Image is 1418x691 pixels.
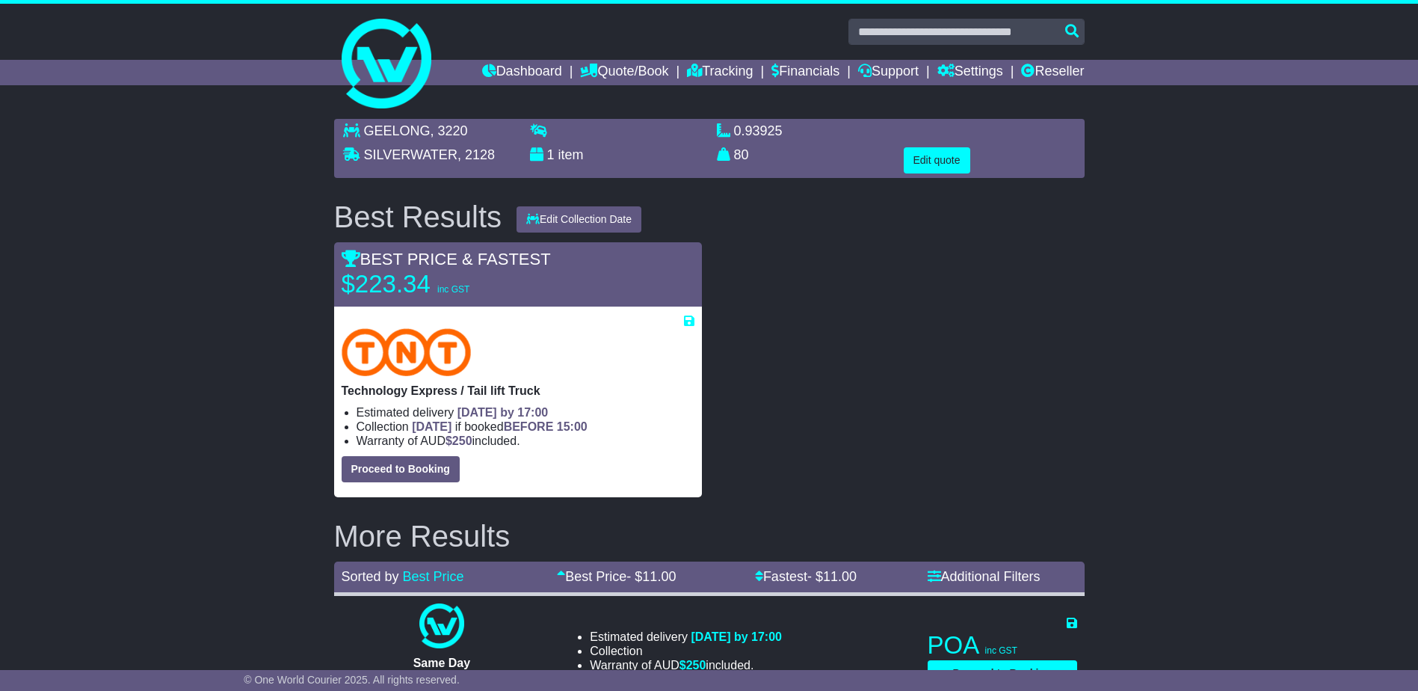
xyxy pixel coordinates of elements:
[457,147,495,162] span: , 2128
[937,60,1003,85] a: Settings
[357,405,694,420] li: Estimated delivery
[244,674,460,686] span: © One World Courier 2025. All rights reserved.
[342,569,399,584] span: Sorted by
[590,630,782,644] li: Estimated delivery
[342,384,694,398] p: Technology Express / Tail lift Truck
[457,406,549,419] span: [DATE] by 17:00
[679,659,706,672] span: $
[1021,60,1084,85] a: Reseller
[482,60,562,85] a: Dashboard
[626,569,676,584] span: - $
[642,569,676,584] span: 11.00
[755,569,857,584] a: Fastest- $11.00
[691,630,782,643] span: [DATE] by 17:00
[342,456,460,482] button: Proceed to Booking
[437,284,469,295] span: inc GST
[590,644,782,658] li: Collection
[403,569,464,584] a: Best Price
[928,569,1041,584] a: Additional Filters
[412,420,451,433] span: [DATE]
[557,420,588,433] span: 15:00
[928,630,1077,660] p: POA
[734,147,749,162] span: 80
[342,269,528,299] p: $223.34
[590,658,782,672] li: Warranty of AUD included.
[412,420,587,433] span: if booked
[807,569,857,584] span: - $
[985,645,1017,656] span: inc GST
[364,123,431,138] span: GEELONG
[342,328,472,376] img: TNT Domestic: Technology Express / Tail lift Truck
[580,60,668,85] a: Quote/Book
[517,206,641,233] button: Edit Collection Date
[342,250,551,268] span: BEST PRICE & FASTEST
[357,420,694,434] li: Collection
[357,434,694,448] li: Warranty of AUD included.
[687,60,753,85] a: Tracking
[823,569,857,584] span: 11.00
[928,660,1077,687] button: Proceed to Booking
[327,200,510,233] div: Best Results
[452,434,472,447] span: 250
[504,420,554,433] span: BEFORE
[364,147,457,162] span: SILVERWATER
[334,520,1085,553] h2: More Results
[858,60,919,85] a: Support
[557,569,676,584] a: Best Price- $11.00
[686,659,706,672] span: 250
[558,147,584,162] span: item
[419,604,464,648] img: One World Courier: Same Day Nationwide(quotes take 0.5-1 hour)
[904,147,970,173] button: Edit quote
[446,434,472,447] span: $
[734,123,783,138] span: 0.93925
[431,123,468,138] span: , 3220
[547,147,555,162] span: 1
[771,60,839,85] a: Financials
